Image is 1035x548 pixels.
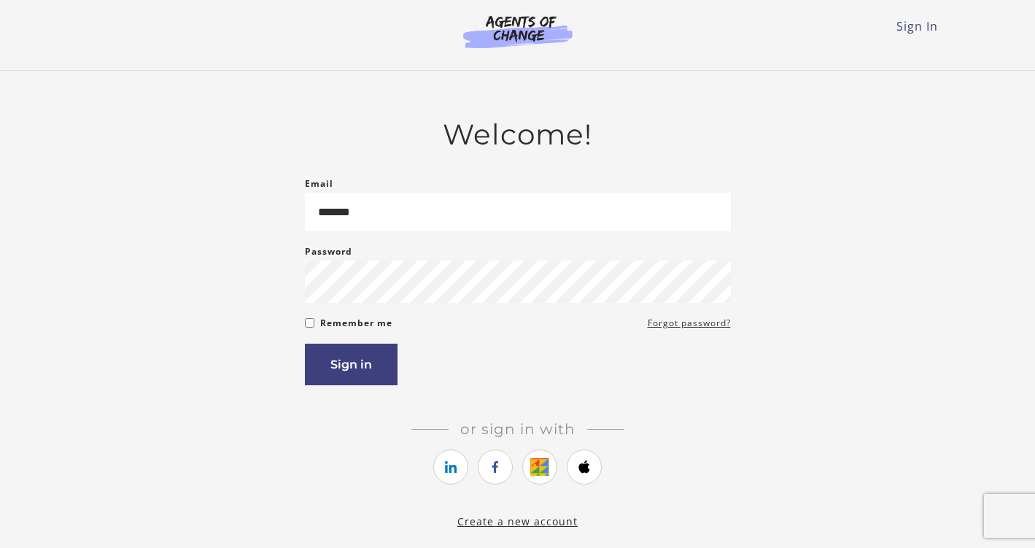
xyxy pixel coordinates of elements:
label: Email [305,175,333,193]
button: Sign in [305,344,398,385]
span: Or sign in with [449,420,587,438]
label: Remember me [320,314,392,332]
a: Sign In [896,18,938,34]
a: https://courses.thinkific.com/users/auth/google?ss%5Breferral%5D=&ss%5Buser_return_to%5D=&ss%5Bvi... [522,449,557,485]
label: Password [305,243,352,261]
h2: Welcome! [305,117,731,152]
a: https://courses.thinkific.com/users/auth/linkedin?ss%5Breferral%5D=&ss%5Buser_return_to%5D=&ss%5B... [433,449,468,485]
a: https://courses.thinkific.com/users/auth/facebook?ss%5Breferral%5D=&ss%5Buser_return_to%5D=&ss%5B... [478,449,513,485]
a: Forgot password? [648,314,731,332]
a: https://courses.thinkific.com/users/auth/apple?ss%5Breferral%5D=&ss%5Buser_return_to%5D=&ss%5Bvis... [567,449,602,485]
img: Agents of Change Logo [448,15,588,48]
a: Create a new account [457,514,578,528]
